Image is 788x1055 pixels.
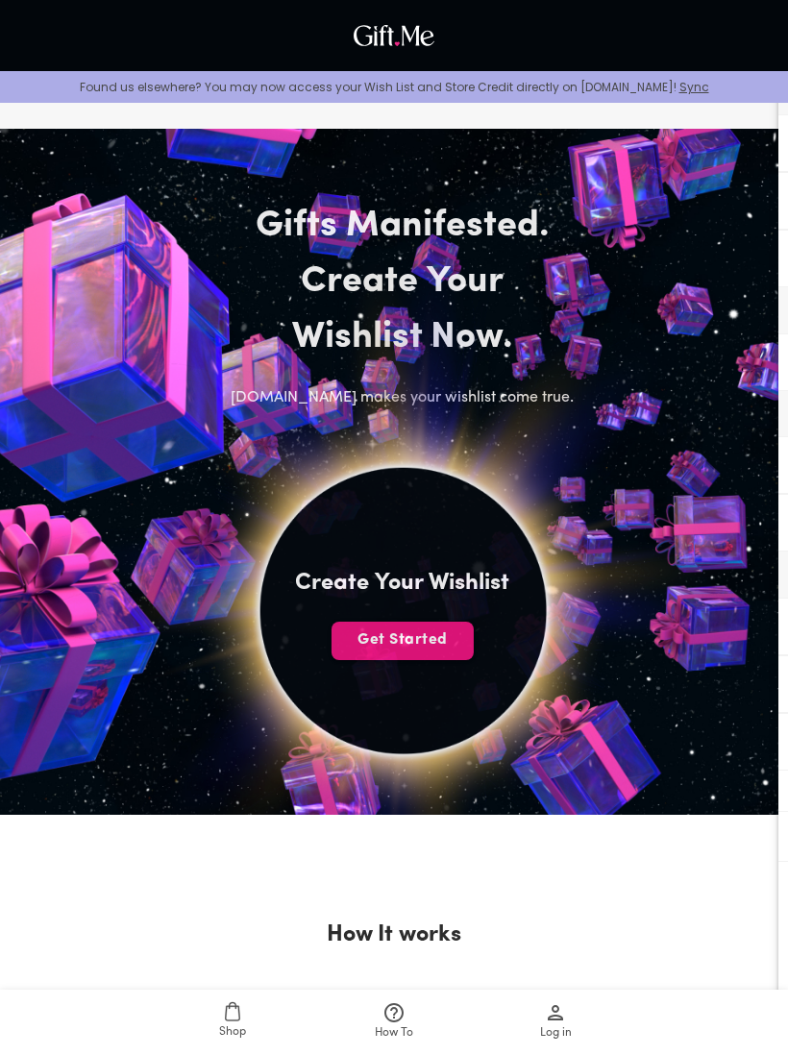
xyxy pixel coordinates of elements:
span: Log in [540,1024,572,1043]
h2: Gifts Manifested. [203,199,603,255]
img: GiftMe Logo [349,20,439,51]
a: Sync [679,79,709,95]
a: How To [313,990,475,1055]
img: hero_sun_mobile.png [48,256,756,964]
a: Shop [152,990,313,1055]
span: How To [375,1024,413,1043]
p: Found us elsewhere? You may now access your Wish List and Store Credit directly on [DOMAIN_NAME]! [15,79,773,95]
button: Get Started [332,622,474,660]
a: Log in [475,990,636,1055]
h4: Create Your Wishlist [295,568,509,599]
span: Shop [219,1023,246,1042]
span: Get Started [332,629,474,650]
h2: How It works [327,920,461,950]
